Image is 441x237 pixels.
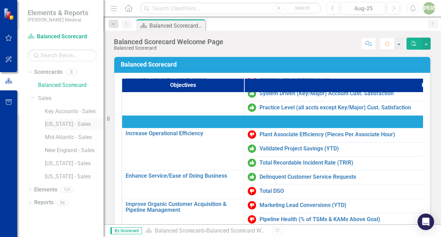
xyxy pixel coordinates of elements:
img: On or Above Target [248,145,256,153]
span: Search [295,5,310,11]
small: [PERSON_NAME] Medical [28,17,88,22]
img: On or Above Target [248,103,256,112]
input: Search ClearPoint... [140,2,321,14]
div: Open Intercom Messenger [418,214,434,230]
h3: Balanced Scorecard [121,61,426,68]
a: Balanced Scorecard [155,227,204,234]
img: ClearPoint Strategy [3,8,16,20]
div: Balanced Scorecard Welcome Page [149,21,204,30]
input: Search Below... [28,49,97,61]
button: [PERSON_NAME] [423,2,435,14]
button: Search [285,3,320,13]
img: On or Above Target [248,89,256,98]
span: Elements & Reports [28,9,88,17]
div: 8 [66,69,77,75]
div: » [145,227,267,235]
img: On or Above Target [248,159,256,167]
a: Sales [38,95,104,102]
a: New England - Sales [45,147,104,155]
a: Improve Organic Customer Acquisition & Pipeline Management [126,201,241,213]
a: [US_STATE] - Sales [45,160,104,168]
a: [US_STATE] - Sales [45,173,104,181]
div: Balanced Scorecard Welcome Page [114,38,223,46]
a: Mid-Atlantic - Sales [45,134,104,141]
img: Below Target [248,187,256,195]
div: 131 [61,187,74,192]
a: Key Accounts - Sales [45,108,104,116]
img: On or Above Target [248,173,256,181]
div: Balanced Scorecard [114,46,223,51]
a: Balanced Scorecard [38,81,104,89]
button: Aug-25 [341,2,385,14]
a: Scorecards [34,68,62,76]
img: Below Target [248,130,256,139]
img: Below Target [248,215,256,224]
div: 94 [57,200,68,206]
img: Below Target [248,201,256,209]
div: Aug-25 [344,4,383,13]
a: Balanced Scorecard [28,33,97,41]
a: Reports [34,199,53,207]
div: Balanced Scorecard Welcome Page [206,227,293,234]
a: Enhance Service/Ease of Doing Business [126,173,241,179]
span: By Scorecard [110,227,142,234]
a: Elements [34,186,57,194]
a: Increase Operational Efficiency [126,130,241,137]
a: [US_STATE] - Sales [45,120,104,128]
